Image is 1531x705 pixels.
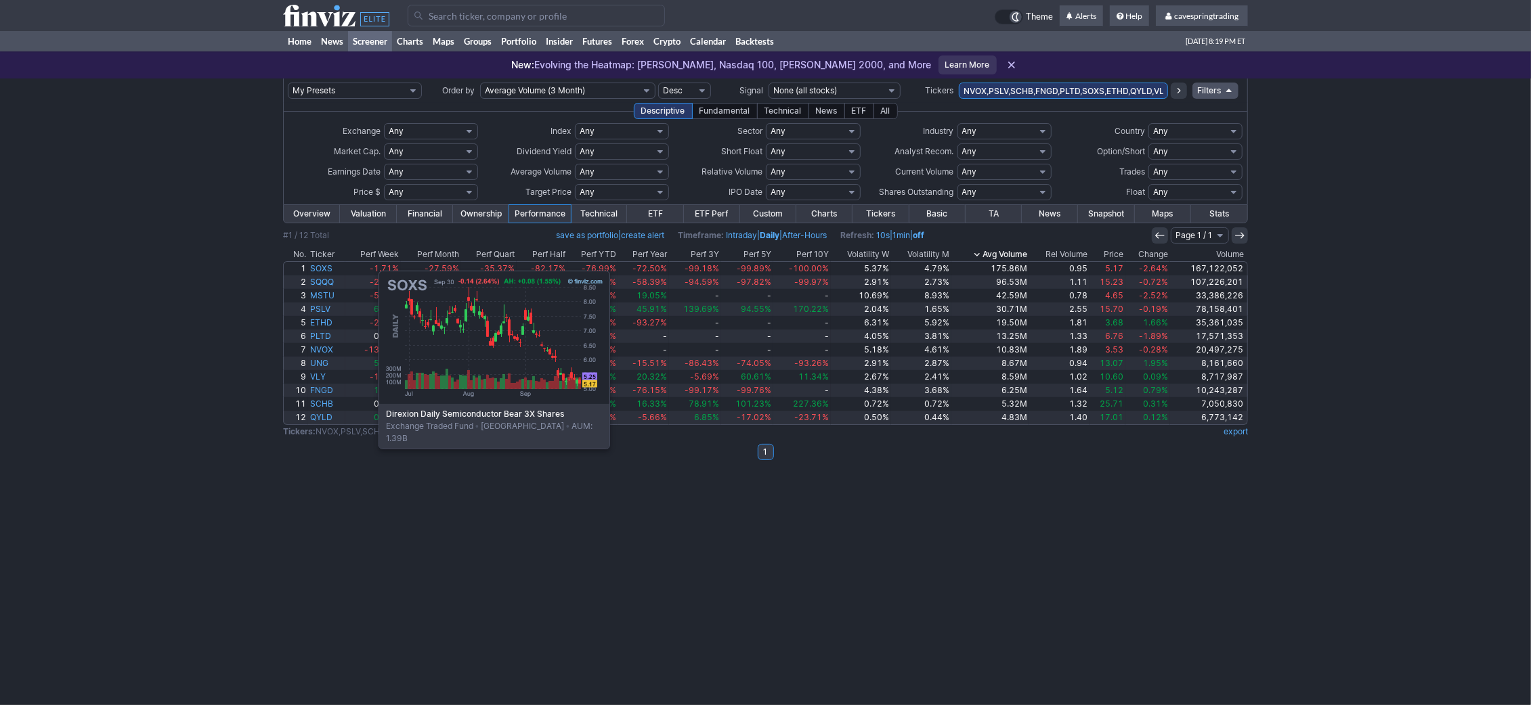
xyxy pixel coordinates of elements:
[578,31,617,51] a: Futures
[308,411,345,424] a: QYLD
[1100,371,1123,382] span: 10.60
[1090,384,1126,397] a: 5.12
[1029,411,1090,424] a: 1.40
[793,304,829,314] span: 170.22%
[617,31,649,51] a: Forex
[951,275,1029,289] a: 96.53M
[757,103,809,119] div: Technical
[1143,371,1168,382] span: 0.09%
[1090,262,1126,275] a: 5.17
[669,370,721,384] a: -5.69%
[1090,357,1126,370] a: 13.07
[1090,302,1126,316] a: 15.70
[773,357,831,370] a: -93.26%
[1170,262,1247,275] a: 167,122,052
[721,370,773,384] a: 60.61%
[773,329,831,343] a: -
[345,329,401,343] a: 0.00%
[1100,358,1123,368] span: 13.07
[316,31,348,51] a: News
[951,411,1029,424] a: 4.83M
[796,205,853,223] a: Charts
[308,343,345,357] a: NVOX
[891,302,951,316] a: 1.65%
[951,329,1029,343] a: 13.25M
[951,370,1029,384] a: 8.59M
[773,316,831,329] a: -
[632,277,667,287] span: -58.39%
[877,230,890,240] a: 10s
[669,343,721,357] a: -
[773,411,831,424] a: -23.71%
[1125,343,1169,357] a: -0.28%
[364,344,399,355] span: -13.69%
[1143,412,1168,422] span: 0.12%
[348,31,392,51] a: Screener
[721,316,773,329] a: -
[345,411,401,424] a: 0.65%
[669,397,721,411] a: 78.91%
[913,230,925,240] a: off
[453,205,509,223] a: Ownership
[794,277,829,287] span: -99.97%
[808,103,845,119] div: News
[1143,385,1168,395] span: 0.79%
[345,343,401,357] a: -13.69%
[721,289,773,302] a: -
[370,317,399,327] span: -2.26%
[308,397,345,411] a: SCHB
[1139,344,1168,355] span: -0.28%
[758,444,774,460] a: 1
[397,205,453,223] a: Financial
[741,371,771,382] span: 60.61%
[461,262,517,275] a: -35.37%
[1170,343,1247,357] a: 20,497,275
[618,343,669,357] a: -
[1029,343,1090,357] a: 1.89
[1192,83,1238,99] a: Filters
[308,316,345,329] a: ETHD
[345,275,401,289] a: -2.37%
[1125,397,1169,411] a: 0.31%
[531,263,565,273] span: -82.17%
[1170,289,1247,302] a: 33,386,226
[773,384,831,397] a: -
[308,275,345,289] a: SQQQ
[685,263,719,273] span: -99.18%
[1078,205,1134,223] a: Snapshot
[541,31,578,51] a: Insider
[951,357,1029,370] a: 8.67M
[995,9,1053,24] a: Theme
[685,31,731,51] a: Calendar
[685,277,719,287] span: -94.59%
[618,384,669,397] a: -76.15%
[634,103,693,119] div: Descriptive
[669,275,721,289] a: -94.59%
[669,302,721,316] a: 139.69%
[831,262,891,275] a: 5.37%
[622,230,665,240] a: create alert
[408,5,665,26] input: Search
[773,275,831,289] a: -99.97%
[1105,344,1123,355] span: 3.53
[1060,5,1103,27] a: Alerts
[951,316,1029,329] a: 19.50M
[891,289,951,302] a: 8.93%
[284,329,308,343] a: 6
[374,358,399,368] span: 5.74%
[374,385,399,395] span: 1.99%
[284,411,308,424] a: 12
[392,31,428,51] a: Charts
[831,289,891,302] a: 10.69%
[1029,302,1090,316] a: 2.55
[1143,399,1168,409] span: 0.31%
[669,289,721,302] a: -
[345,316,401,329] a: -2.26%
[1170,370,1247,384] a: 8,717,987
[773,343,831,357] a: -
[1100,277,1123,287] span: 15.23
[284,262,308,275] a: 1
[789,263,829,273] span: -100.00%
[1135,205,1191,223] a: Maps
[721,357,773,370] a: -74.05%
